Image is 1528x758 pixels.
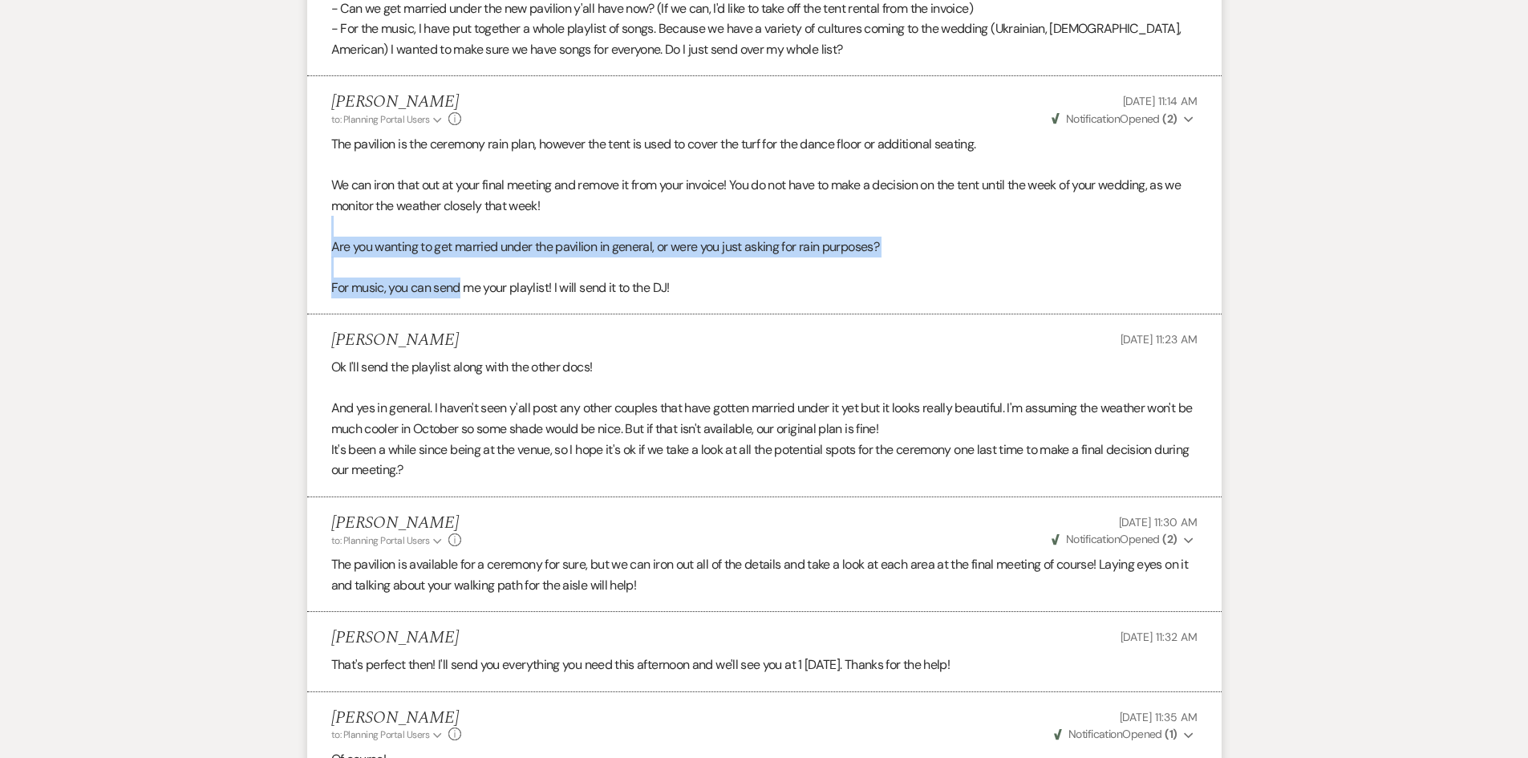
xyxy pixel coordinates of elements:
button: to: Planning Portal Users [331,112,445,127]
button: NotificationOpened (2) [1049,531,1198,548]
span: to: Planning Portal Users [331,534,430,547]
span: Opened [1052,111,1177,126]
p: And yes in general. I haven't seen y'all post any other couples that have gotten married under it... [331,398,1198,439]
button: NotificationOpened (2) [1049,111,1198,128]
p: For music, you can send me your playlist! I will send it to the DJ! [331,278,1198,298]
p: - For the music, I have put together a whole playlist of songs. Because we have a variety of cult... [331,18,1198,59]
button: NotificationOpened (1) [1052,726,1198,743]
p: It's been a while since being at the venue, so I hope it's ok if we take a look at all the potent... [331,440,1198,480]
span: [DATE] 11:30 AM [1119,515,1198,529]
span: to: Planning Portal Users [331,113,430,126]
span: [DATE] 11:23 AM [1121,332,1198,347]
h5: [PERSON_NAME] [331,708,462,728]
span: [DATE] 11:32 AM [1121,630,1198,644]
strong: ( 2 ) [1162,532,1177,546]
h5: [PERSON_NAME] [331,513,462,533]
h5: [PERSON_NAME] [331,330,459,351]
span: Notification [1066,532,1120,546]
h5: [PERSON_NAME] [331,628,459,648]
p: The pavilion is the ceremony rain plan, however the tent is used to cover the turf for the dance ... [331,134,1198,155]
p: That's perfect then! I'll send you everything you need this afternoon and we'll see you at 1 [DAT... [331,655,1198,675]
h5: [PERSON_NAME] [331,92,462,112]
span: Notification [1068,727,1122,741]
span: Notification [1066,111,1120,126]
strong: ( 1 ) [1165,727,1177,741]
span: Opened [1054,727,1177,741]
p: Ok I'll send the playlist along with the other docs! [331,357,1198,378]
button: to: Planning Portal Users [331,533,445,548]
span: [DATE] 11:14 AM [1123,94,1198,108]
p: The pavilion is available for a ceremony for sure, but we can iron out all of the details and tak... [331,554,1198,595]
span: to: Planning Portal Users [331,728,430,741]
button: to: Planning Portal Users [331,728,445,742]
span: Opened [1052,532,1177,546]
span: [DATE] 11:35 AM [1120,710,1198,724]
p: We can iron that out at your final meeting and remove it from your invoice! You do not have to ma... [331,175,1198,216]
strong: ( 2 ) [1162,111,1177,126]
p: Are you wanting to get married under the pavilion in general, or were you just asking for rain pu... [331,237,1198,257]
